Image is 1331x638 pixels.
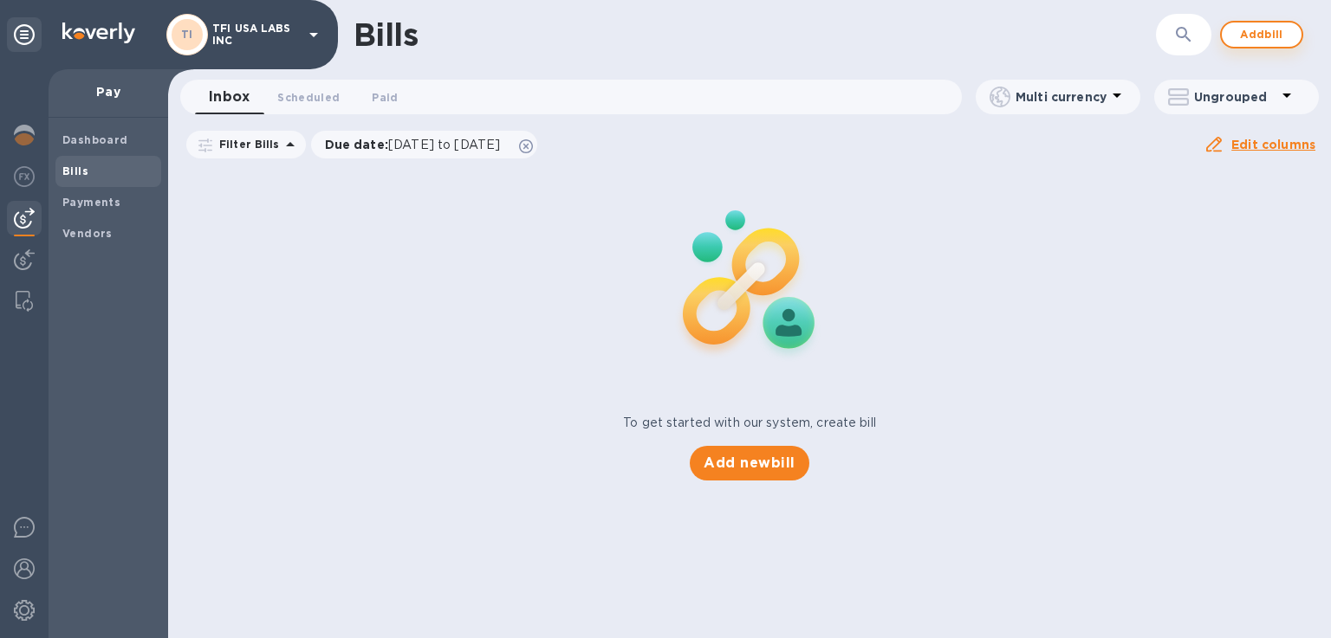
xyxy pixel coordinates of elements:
[1016,88,1107,106] p: Multi currency
[623,414,876,432] p: To get started with our system, create bill
[388,138,500,151] span: [DATE] to [DATE]
[7,17,42,52] div: Unpin categories
[325,136,510,153] p: Due date :
[209,85,250,109] span: Inbox
[14,166,35,187] img: Foreign exchange
[354,16,418,53] h1: Bills
[1194,88,1276,106] p: Ungrouped
[1220,21,1303,48] button: Addbill
[311,131,538,158] div: Due date:[DATE] to [DATE]
[62,196,120,209] b: Payments
[372,88,398,106] span: Paid
[1231,138,1315,151] u: Edit columns
[1236,24,1288,45] span: Add bill
[212,23,299,47] p: TFI USA LABS INC
[62,227,113,240] b: Vendors
[704,453,795,474] span: Add new bill
[62,164,88,177] b: Bills
[690,446,808,480] button: Add newbill
[62,23,135,43] img: Logo
[181,28,193,41] b: TI
[62,133,128,146] b: Dashboard
[212,137,280,151] p: Filter Bills
[62,83,154,100] p: Pay
[277,88,340,106] span: Scheduled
